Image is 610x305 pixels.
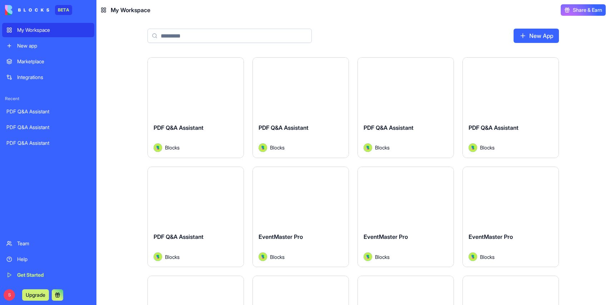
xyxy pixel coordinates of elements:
[147,167,244,267] a: PDF Q&A AssistantAvatarBlocks
[469,252,477,261] img: Avatar
[154,233,204,240] span: PDF Q&A Assistant
[17,58,90,65] div: Marketplace
[17,271,90,279] div: Get Started
[2,39,94,53] a: New app
[270,253,285,261] span: Blocks
[2,252,94,266] a: Help
[6,139,90,147] div: PDF Q&A Assistant
[480,253,495,261] span: Blocks
[165,144,180,151] span: Blocks
[6,124,90,131] div: PDF Q&A Assistant
[561,4,606,16] button: Share & Earn
[22,289,49,301] button: Upgrade
[165,253,180,261] span: Blocks
[573,6,602,14] span: Share & Earn
[2,104,94,119] a: PDF Q&A Assistant
[6,108,90,115] div: PDF Q&A Assistant
[259,143,267,152] img: Avatar
[2,120,94,134] a: PDF Q&A Assistant
[4,289,15,301] span: S
[154,143,162,152] img: Avatar
[357,167,454,267] a: EventMaster ProAvatarBlocks
[480,144,495,151] span: Blocks
[2,268,94,282] a: Get Started
[111,6,150,14] span: My Workspace
[2,236,94,251] a: Team
[462,57,559,158] a: PDF Q&A AssistantAvatarBlocks
[17,42,90,49] div: New app
[147,57,244,158] a: PDF Q&A AssistantAvatarBlocks
[364,124,414,131] span: PDF Q&A Assistant
[364,252,372,261] img: Avatar
[17,74,90,81] div: Integrations
[375,253,390,261] span: Blocks
[17,240,90,247] div: Team
[22,291,49,298] a: Upgrade
[462,167,559,267] a: EventMaster ProAvatarBlocks
[2,96,94,102] span: Recent
[375,144,390,151] span: Blocks
[259,252,267,261] img: Avatar
[17,26,90,34] div: My Workspace
[252,57,349,158] a: PDF Q&A AssistantAvatarBlocks
[17,256,90,263] div: Help
[5,5,72,15] a: BETA
[364,233,408,240] span: EventMaster Pro
[514,29,559,43] a: New App
[469,124,519,131] span: PDF Q&A Assistant
[270,144,285,151] span: Blocks
[5,5,49,15] img: logo
[364,143,372,152] img: Avatar
[2,23,94,37] a: My Workspace
[2,136,94,150] a: PDF Q&A Assistant
[154,124,204,131] span: PDF Q&A Assistant
[259,124,309,131] span: PDF Q&A Assistant
[154,252,162,261] img: Avatar
[357,57,454,158] a: PDF Q&A AssistantAvatarBlocks
[252,167,349,267] a: EventMaster ProAvatarBlocks
[469,143,477,152] img: Avatar
[55,5,72,15] div: BETA
[2,70,94,84] a: Integrations
[2,54,94,69] a: Marketplace
[469,233,513,240] span: EventMaster Pro
[259,233,303,240] span: EventMaster Pro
